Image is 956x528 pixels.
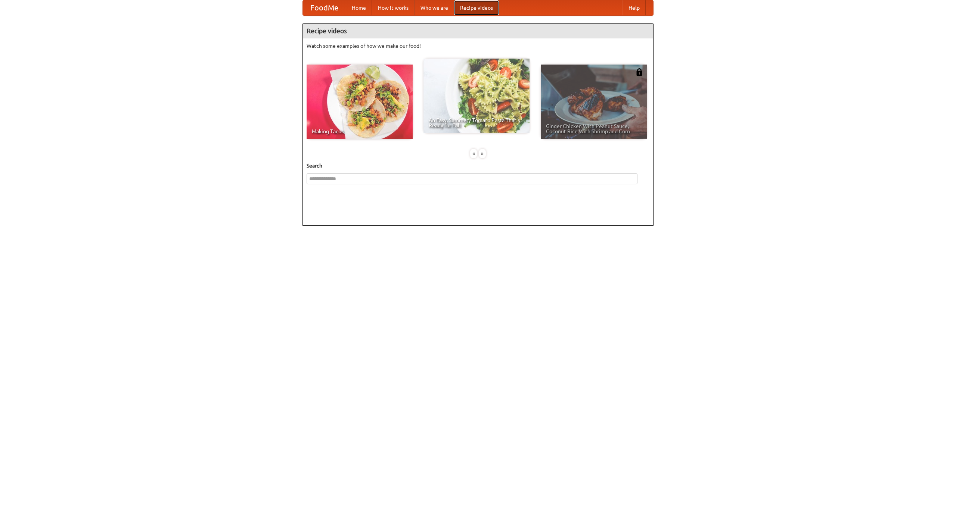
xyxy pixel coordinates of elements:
a: Making Tacos [307,65,413,139]
a: An Easy, Summery Tomato Pasta That's Ready for Fall [423,59,530,133]
a: FoodMe [303,0,346,15]
div: « [470,149,477,158]
span: An Easy, Summery Tomato Pasta That's Ready for Fall [429,118,524,128]
a: Home [346,0,372,15]
h4: Recipe videos [303,24,653,38]
a: Recipe videos [454,0,499,15]
div: » [479,149,486,158]
img: 483408.png [636,68,643,76]
p: Watch some examples of how we make our food! [307,42,649,50]
a: Who we are [415,0,454,15]
span: Making Tacos [312,129,407,134]
a: Help [623,0,646,15]
h5: Search [307,162,649,169]
a: How it works [372,0,415,15]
